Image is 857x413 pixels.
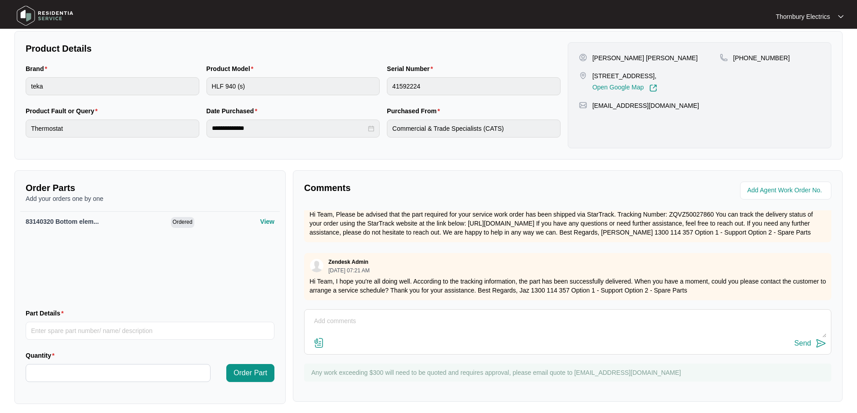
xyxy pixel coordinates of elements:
[304,182,561,194] p: Comments
[206,107,261,115] label: Date Purchased
[26,364,210,382] input: Quantity
[794,338,826,350] button: Send
[26,322,274,340] input: Part Details
[387,64,436,73] label: Serial Number
[206,64,257,73] label: Product Model
[310,210,826,237] p: Hi Team, Please be advised that the part required for your service work order has been shipped vi...
[13,2,76,29] img: residentia service logo
[387,120,561,138] input: Purchased From
[314,338,324,348] img: file-attachment-doc.svg
[328,258,368,266] p: Zendesk Admin
[26,107,101,115] label: Product Fault or Query
[26,77,199,95] input: Brand
[171,217,194,228] span: Ordered
[206,77,380,95] input: Product Model
[387,107,444,115] label: Purchased From
[26,64,51,73] label: Brand
[592,53,698,62] p: [PERSON_NAME] [PERSON_NAME]
[649,84,657,92] img: Link-External
[233,368,267,378] span: Order Part
[816,338,826,349] img: send-icon.svg
[794,339,811,347] div: Send
[311,368,827,377] p: Any work exceeding $300 will need to be quoted and requires approval, please email quote to [EMAI...
[310,277,826,295] p: Hi Team, I hope you're all doing well. According to the tracking information, the part has been s...
[26,309,67,318] label: Part Details
[776,12,830,21] p: Thornbury Electrics
[387,77,561,95] input: Serial Number
[733,53,790,62] p: [PHONE_NUMBER]
[592,71,657,80] p: [STREET_ADDRESS],
[226,364,274,382] button: Order Part
[592,101,699,110] p: [EMAIL_ADDRESS][DOMAIN_NAME]
[26,218,99,225] span: 83140320 Bottom elem...
[26,120,199,138] input: Product Fault or Query
[310,259,323,272] img: user.svg
[579,53,587,62] img: user-pin
[26,42,561,55] p: Product Details
[26,182,274,194] p: Order Parts
[260,217,274,226] p: View
[26,351,58,360] label: Quantity
[328,268,370,273] p: [DATE] 07:21 AM
[579,71,587,80] img: map-pin
[747,185,826,196] input: Add Agent Work Order No.
[212,124,367,133] input: Date Purchased
[720,53,728,62] img: map-pin
[579,101,587,109] img: map-pin
[26,194,274,203] p: Add your orders one by one
[592,84,657,92] a: Open Google Map
[838,14,844,19] img: dropdown arrow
